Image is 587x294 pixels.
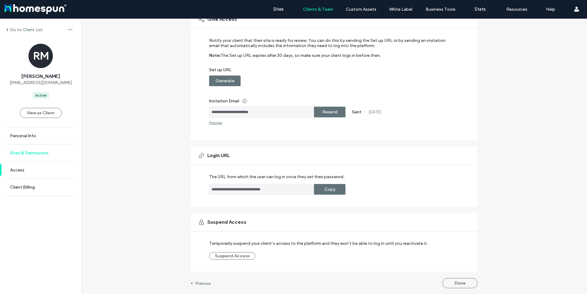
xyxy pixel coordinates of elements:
[221,53,381,67] label: The Set up URL expires after 30 days, so make sure your client logs in before then.
[209,238,428,249] label: Temporarily suspend your client’s access to the platform and they won’t be able to log in until y...
[546,7,555,12] label: Help
[9,80,72,86] span: [EMAIL_ADDRESS][DOMAIN_NAME]
[10,133,36,138] label: Personal Info
[346,7,376,12] label: Custom Assets
[28,44,53,68] div: RM
[10,27,43,32] label: Go to Client List
[10,150,49,156] label: Sites & Permissions
[209,120,222,125] div: Preview
[10,167,24,173] label: Access
[207,219,246,226] span: Suspend Access
[389,7,412,12] label: White Label
[14,4,27,10] span: Help
[191,281,211,286] a: Previous
[426,7,456,12] label: Business Tools
[20,108,62,118] button: View as Client
[303,7,333,12] label: Clients & Team
[209,67,451,75] label: Set up URL
[10,185,35,190] label: Client Billing
[207,152,230,159] span: Login URL
[209,174,345,184] label: The URL from which the user can log in once they set their password.
[442,278,478,288] button: Done
[324,184,335,195] label: Copy
[209,53,221,67] label: Note:
[21,73,60,80] span: [PERSON_NAME]
[209,38,451,53] label: Notify your client that their site is ready for review. You can do this by sending the Set up URL...
[368,110,381,114] label: [DATE]
[273,6,284,12] label: Sites
[216,75,234,86] label: Generate
[474,6,486,12] label: Stats
[196,281,211,286] label: Previous
[209,95,451,107] label: Invitation Email
[207,16,237,23] span: Give Access
[352,109,361,115] label: Sent
[209,252,255,260] button: Suspend Access
[322,106,338,118] label: Resend
[506,7,527,12] label: Resources
[35,93,46,98] div: Active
